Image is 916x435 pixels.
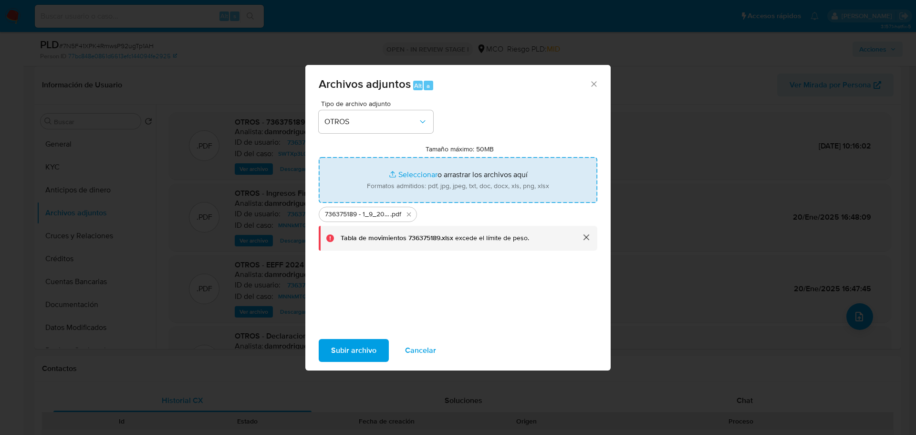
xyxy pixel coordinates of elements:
[426,145,494,153] label: Tamaño máximo: 50MB
[393,339,448,362] button: Cancelar
[341,233,455,243] span: Tabla de movimientos 736375189.xlsx
[427,81,430,90] span: a
[321,100,436,107] span: Tipo de archivo adjunto
[390,210,401,219] span: .pdf
[331,340,376,361] span: Subir archivo
[319,339,389,362] button: Subir archivo
[325,210,390,219] span: 736375189 - 1_9_2025
[414,81,422,90] span: Alt
[405,340,436,361] span: Cancelar
[319,203,597,222] ul: Archivos seleccionados
[589,79,598,88] button: Cerrar
[455,233,529,243] span: excede el límite de peso.
[403,209,415,220] button: Eliminar 736375189 - 1_9_2025.pdf
[319,75,411,92] span: Archivos adjuntos
[319,110,433,133] button: OTROS
[324,117,418,127] span: OTROS
[574,226,597,249] button: cerrar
